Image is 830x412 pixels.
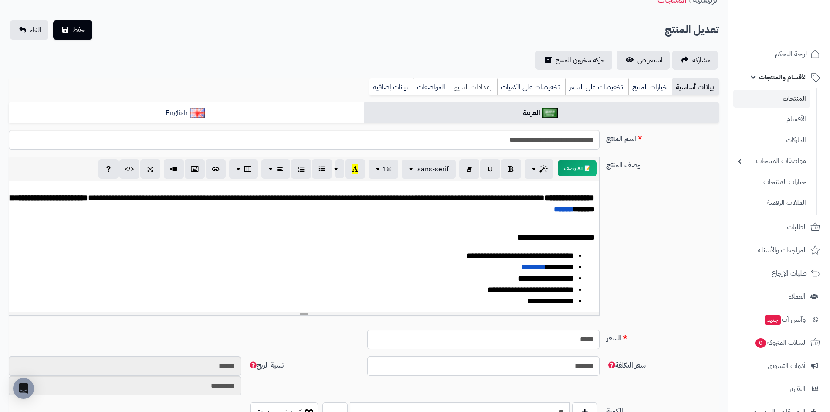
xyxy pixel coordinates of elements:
span: الغاء [30,25,41,35]
a: مواصفات المنتجات [733,152,810,170]
span: استعراض [637,55,663,65]
span: وآتس آب [764,313,806,326]
a: English [9,102,364,124]
a: بيانات أساسية [672,78,719,96]
a: أدوات التسويق [733,355,825,376]
span: حركة مخزون المنتج [556,55,605,65]
a: الغاء [10,20,48,40]
span: حفظ [72,25,85,35]
span: طلبات الإرجاع [772,267,807,279]
a: لوحة التحكم [733,44,825,65]
span: 18 [383,164,391,174]
button: sans-serif [402,160,456,179]
a: المنتجات [733,90,810,108]
a: حركة مخزون المنتج [535,51,612,70]
span: الطلبات [787,221,807,233]
a: طلبات الإرجاع [733,263,825,284]
span: لوحة التحكم [775,48,807,60]
a: الطلبات [733,217,825,238]
a: بيانات إضافية [369,78,413,96]
span: المراجعات والأسئلة [758,244,807,256]
a: مشاركه [672,51,718,70]
span: التقارير [789,383,806,395]
a: التقارير [733,378,825,399]
img: English [190,108,205,118]
h2: تعديل المنتج [665,21,719,39]
a: المراجعات والأسئلة [733,240,825,261]
a: الماركات [733,131,810,150]
a: السلات المتروكة0 [733,332,825,353]
a: إعدادات السيو [451,78,497,96]
span: جديد [765,315,781,325]
label: اسم المنتج [603,130,722,144]
a: خيارات المنتج [628,78,672,96]
button: 18 [369,160,398,179]
button: حفظ [53,20,92,40]
span: مشاركه [692,55,711,65]
a: تخفيضات على السعر [565,78,628,96]
button: 📝 AI وصف [558,160,597,176]
span: نسبة الربح [248,360,284,371]
a: الملفات الرقمية [733,194,810,212]
img: العربية [542,108,558,118]
span: أدوات التسويق [768,360,806,372]
span: السلات المتروكة [755,337,807,349]
span: sans-serif [417,164,449,174]
span: العملاء [789,290,806,303]
a: استعراض [617,51,670,70]
a: تخفيضات على الكميات [497,78,565,96]
a: العملاء [733,286,825,307]
div: Open Intercom Messenger [13,378,34,399]
span: سعر التكلفة [606,360,646,371]
a: وآتس آبجديد [733,309,825,330]
a: العربية [364,102,719,124]
a: الأقسام [733,110,810,129]
label: وصف المنتج [603,157,722,170]
span: 0 [755,338,766,348]
span: الأقسام والمنتجات [759,71,807,83]
label: السعر [603,330,722,344]
a: خيارات المنتجات [733,173,810,191]
a: المواصفات [413,78,451,96]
